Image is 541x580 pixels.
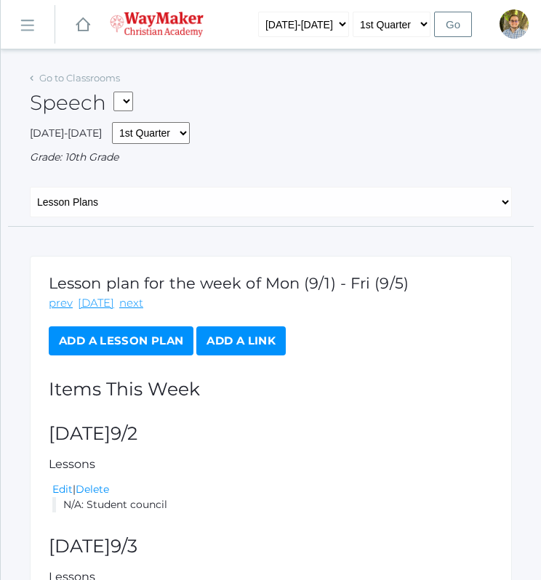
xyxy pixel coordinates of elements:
a: Edit [52,483,73,496]
span: [DATE]-[DATE] [30,126,102,140]
h2: [DATE] [49,536,493,557]
div: | [52,482,493,497]
a: Add a Lesson Plan [49,326,193,355]
h1: Lesson plan for the week of Mon (9/1) - Fri (9/5) [49,275,493,291]
h5: Lessons [49,458,493,471]
a: prev [49,295,73,312]
a: Delete [76,483,109,496]
a: [DATE] [78,295,114,312]
a: Go to Classrooms [39,72,120,84]
li: N/A: Student council [52,497,493,512]
a: next [119,295,143,312]
div: Grade: 10th Grade [30,150,512,165]
span: 9/3 [111,535,137,557]
img: waymaker-logo-stack-white-1602f2b1af18da31a5905e9982d058868370996dac5278e84edea6dabf9a3315.png [110,12,204,37]
div: Kylen Braileanu [500,9,529,39]
a: Add a Link [196,326,286,355]
h2: [DATE] [49,424,493,444]
h2: Speech [30,92,133,115]
span: 9/2 [111,422,137,444]
h2: Items This Week [49,379,493,400]
input: Go [434,12,472,37]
